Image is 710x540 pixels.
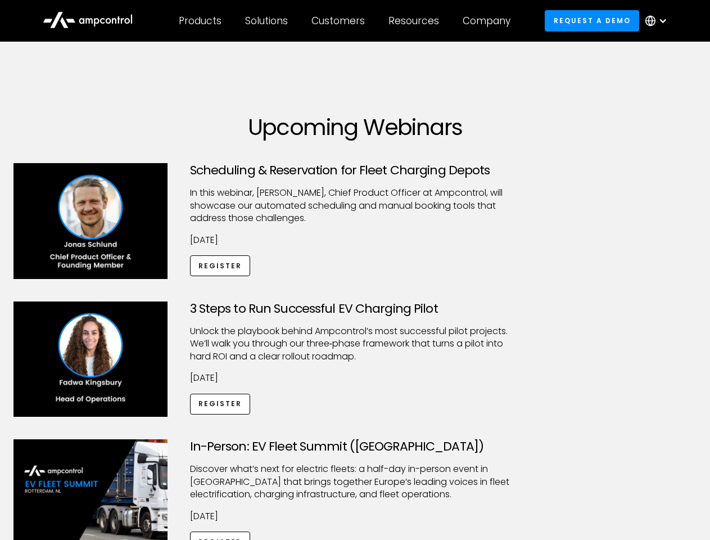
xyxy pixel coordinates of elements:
div: Company [463,15,510,27]
h3: 3 Steps to Run Successful EV Charging Pilot [190,301,521,316]
div: Solutions [245,15,288,27]
p: [DATE] [190,510,521,523]
div: Customers [311,15,365,27]
p: ​In this webinar, [PERSON_NAME], Chief Product Officer at Ampcontrol, will showcase our automated... [190,187,521,224]
div: Resources [388,15,439,27]
p: ​Discover what’s next for electric fleets: a half-day in-person event in [GEOGRAPHIC_DATA] that b... [190,463,521,501]
a: Register [190,394,251,415]
p: Unlock the playbook behind Ampcontrol’s most successful pilot projects. We’ll walk you through ou... [190,325,521,363]
a: Register [190,255,251,276]
h3: In-Person: EV Fleet Summit ([GEOGRAPHIC_DATA]) [190,439,521,454]
div: Products [179,15,221,27]
h1: Upcoming Webinars [13,114,697,141]
p: [DATE] [190,372,521,384]
p: [DATE] [190,234,521,246]
a: Request a demo [545,10,639,31]
h3: Scheduling & Reservation for Fleet Charging Depots [190,163,521,178]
